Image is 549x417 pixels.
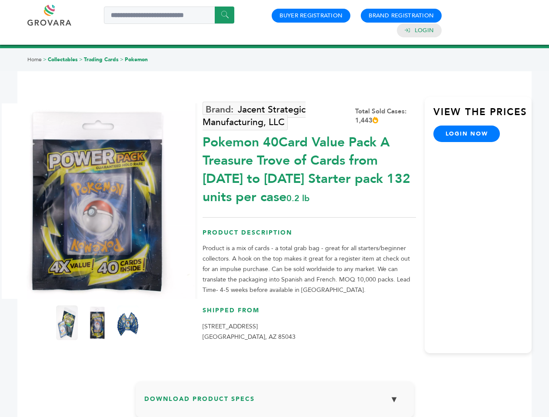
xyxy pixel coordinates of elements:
a: Trading Cards [84,56,119,63]
h3: Shipped From [203,306,416,321]
span: 0.2 lb [286,192,309,204]
input: Search a product or brand... [104,7,234,24]
img: Pokemon 40-Card Value Pack – A Treasure Trove of Cards from 1996 to 2024 - Starter pack! 132 unit... [87,305,108,340]
a: login now [433,126,500,142]
h3: Download Product Specs [144,390,405,415]
span: > [120,56,123,63]
a: Home [27,56,42,63]
h3: View the Prices [433,106,532,126]
div: Pokemon 40Card Value Pack A Treasure Trove of Cards from [DATE] to [DATE] Starter pack 132 units ... [203,129,416,206]
a: Brand Registration [369,12,434,20]
a: Pokemon [125,56,148,63]
a: Jacent Strategic Manufacturing, LLC [203,102,306,130]
span: > [43,56,47,63]
img: Pokemon 40-Card Value Pack – A Treasure Trove of Cards from 1996 to 2024 - Starter pack! 132 unit... [117,305,139,340]
a: Login [415,26,434,34]
h3: Product Description [203,228,416,244]
p: Product is a mix of cards - a total grab bag - great for all starters/beginner collectors. A hook... [203,243,416,295]
p: [STREET_ADDRESS] [GEOGRAPHIC_DATA], AZ 85043 [203,321,416,342]
span: > [79,56,83,63]
img: Pokemon 40-Card Value Pack – A Treasure Trove of Cards from 1996 to 2024 - Starter pack! 132 unit... [56,305,78,340]
a: Buyer Registration [279,12,343,20]
a: Collectables [48,56,78,63]
button: ▼ [383,390,405,409]
div: Total Sold Cases: 1,443 [355,107,416,125]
